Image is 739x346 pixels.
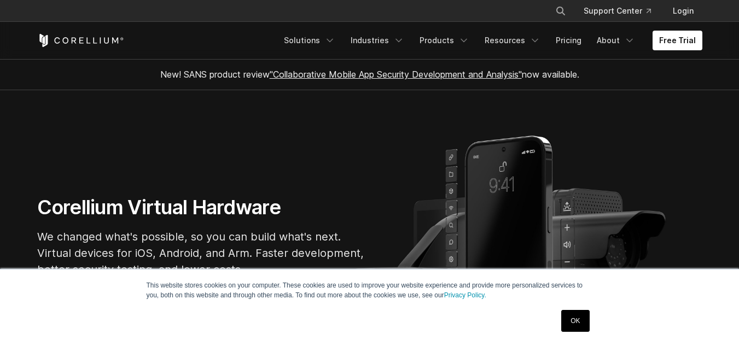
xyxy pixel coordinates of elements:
[147,280,593,300] p: This website stores cookies on your computer. These cookies are used to improve your website expe...
[653,31,702,50] a: Free Trial
[37,195,365,220] h1: Corellium Virtual Hardware
[561,310,589,332] a: OK
[478,31,547,50] a: Resources
[542,1,702,21] div: Navigation Menu
[413,31,476,50] a: Products
[37,34,124,47] a: Corellium Home
[590,31,642,50] a: About
[37,228,365,278] p: We changed what's possible, so you can build what's next. Virtual devices for iOS, Android, and A...
[160,69,579,80] span: New! SANS product review now available.
[270,69,522,80] a: "Collaborative Mobile App Security Development and Analysis"
[344,31,411,50] a: Industries
[551,1,571,21] button: Search
[664,1,702,21] a: Login
[549,31,588,50] a: Pricing
[575,1,660,21] a: Support Center
[444,291,486,299] a: Privacy Policy.
[277,31,342,50] a: Solutions
[277,31,702,50] div: Navigation Menu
